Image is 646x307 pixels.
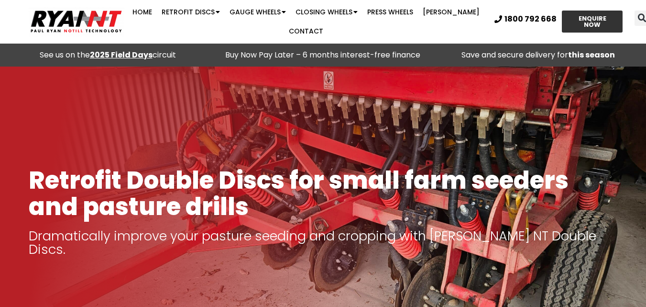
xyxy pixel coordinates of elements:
[125,2,487,41] nav: Menu
[5,48,210,62] div: See us on the circuit
[157,2,225,22] a: Retrofit Discs
[284,22,328,41] a: Contact
[291,2,362,22] a: Closing Wheels
[29,229,617,256] p: Dramatically improve your pasture seeding and cropping with [PERSON_NAME] NT Double Discs.
[362,2,418,22] a: Press Wheels
[90,49,153,60] a: 2025 Field Days
[225,2,291,22] a: Gauge Wheels
[29,7,124,36] img: Ryan NT logo
[29,167,617,220] h1: Retrofit Double Discs for small farm seeders and pasture drills
[494,15,557,23] a: 1800 792 668
[128,2,157,22] a: Home
[504,15,557,23] span: 1800 792 668
[418,2,484,22] a: [PERSON_NAME]
[568,49,615,60] strong: this season
[220,48,426,62] p: Buy Now Pay Later – 6 months interest-free finance
[562,11,623,33] a: ENQUIRE NOW
[570,15,614,28] span: ENQUIRE NOW
[436,48,641,62] p: Save and secure delivery for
